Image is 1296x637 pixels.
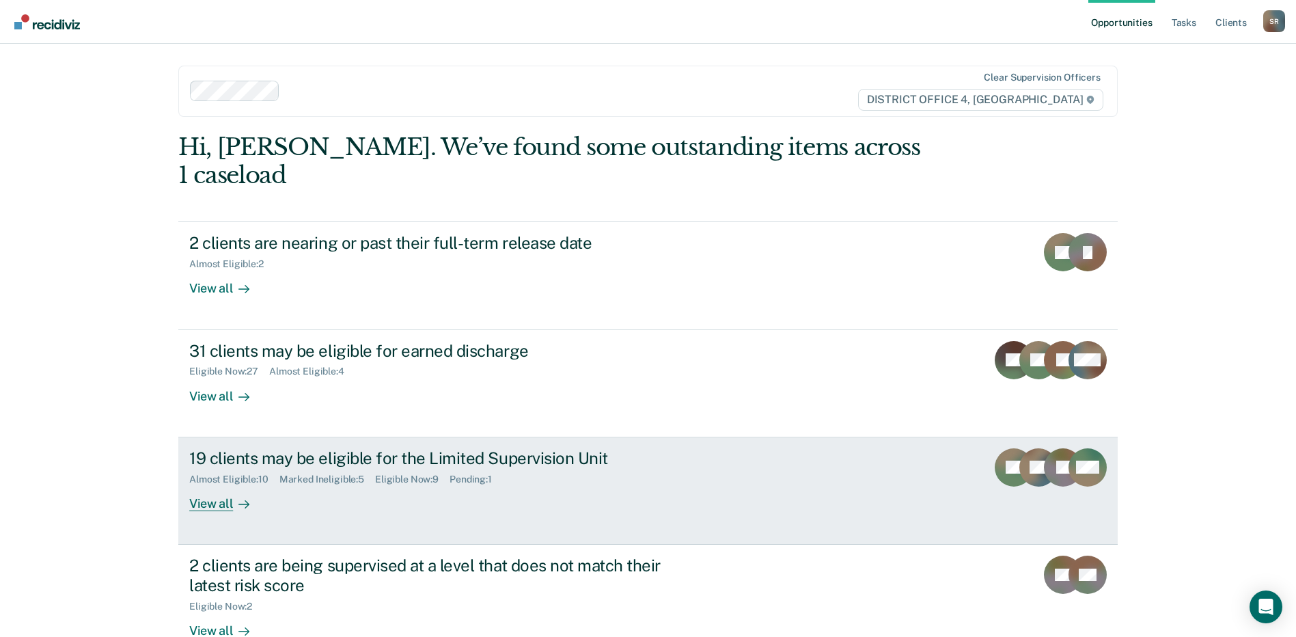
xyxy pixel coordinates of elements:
button: Profile dropdown button [1263,10,1285,32]
div: 31 clients may be eligible for earned discharge [189,341,669,361]
div: 2 clients are being supervised at a level that does not match their latest risk score [189,556,669,595]
div: Clear supervision officers [984,72,1100,83]
div: Open Intercom Messenger [1250,591,1282,623]
div: View all [189,377,266,404]
div: Almost Eligible : 4 [269,366,355,377]
div: Eligible Now : 2 [189,601,263,612]
div: Eligible Now : 27 [189,366,269,377]
div: Hi, [PERSON_NAME]. We’ve found some outstanding items across 1 caseload [178,133,930,189]
div: 19 clients may be eligible for the Limited Supervision Unit [189,448,669,468]
a: 2 clients are nearing or past their full-term release dateAlmost Eligible:2View all [178,221,1118,329]
div: Eligible Now : 9 [375,474,450,485]
div: S R [1263,10,1285,32]
div: Almost Eligible : 10 [189,474,279,485]
div: Pending : 1 [450,474,503,485]
div: View all [189,270,266,297]
span: DISTRICT OFFICE 4, [GEOGRAPHIC_DATA] [858,89,1103,111]
div: Almost Eligible : 2 [189,258,275,270]
div: 2 clients are nearing or past their full-term release date [189,233,669,253]
img: Recidiviz [14,14,80,29]
div: View all [189,485,266,511]
div: Marked Ineligible : 5 [279,474,375,485]
a: 19 clients may be eligible for the Limited Supervision UnitAlmost Eligible:10Marked Ineligible:5E... [178,437,1118,545]
a: 31 clients may be eligible for earned dischargeEligible Now:27Almost Eligible:4View all [178,330,1118,437]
